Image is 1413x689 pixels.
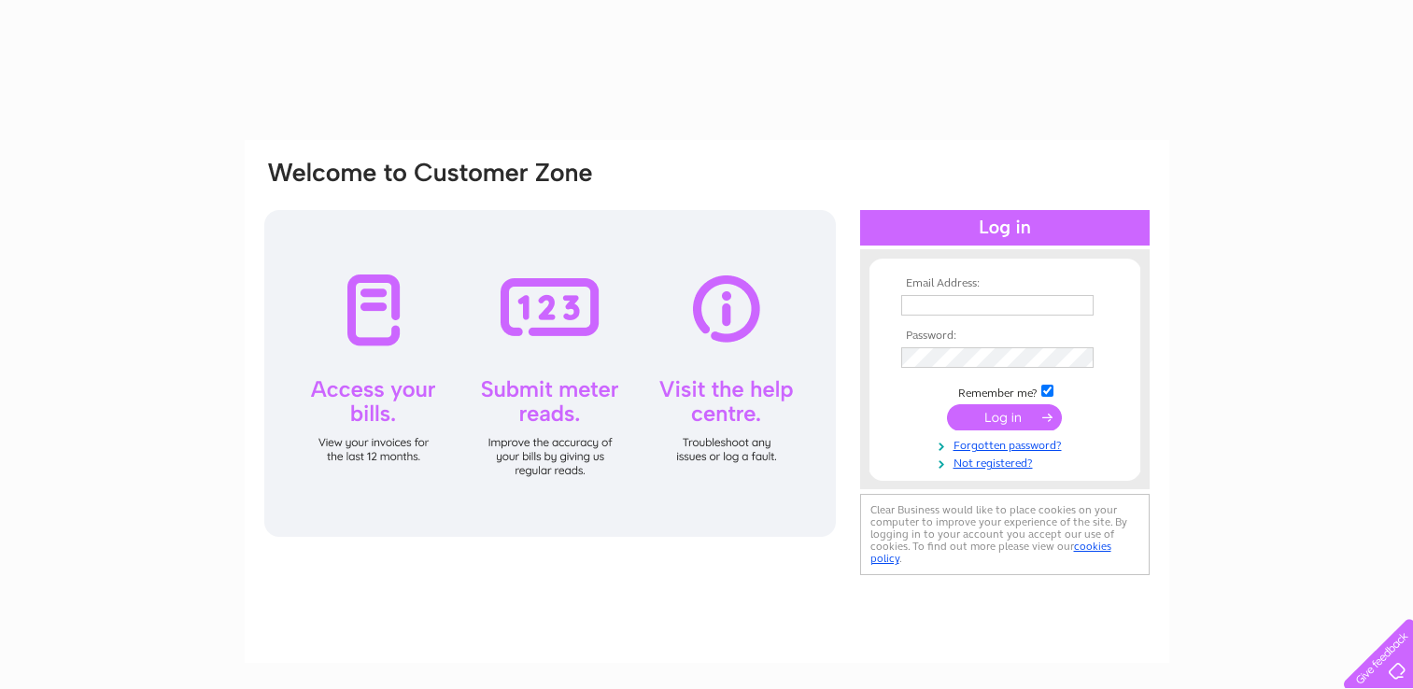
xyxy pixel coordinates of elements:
div: Clear Business would like to place cookies on your computer to improve your experience of the sit... [860,494,1150,575]
a: Not registered? [901,453,1113,471]
th: Password: [897,330,1113,343]
a: Forgotten password? [901,435,1113,453]
a: cookies policy [870,540,1111,565]
input: Submit [947,404,1062,430]
td: Remember me? [897,382,1113,401]
th: Email Address: [897,277,1113,290]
